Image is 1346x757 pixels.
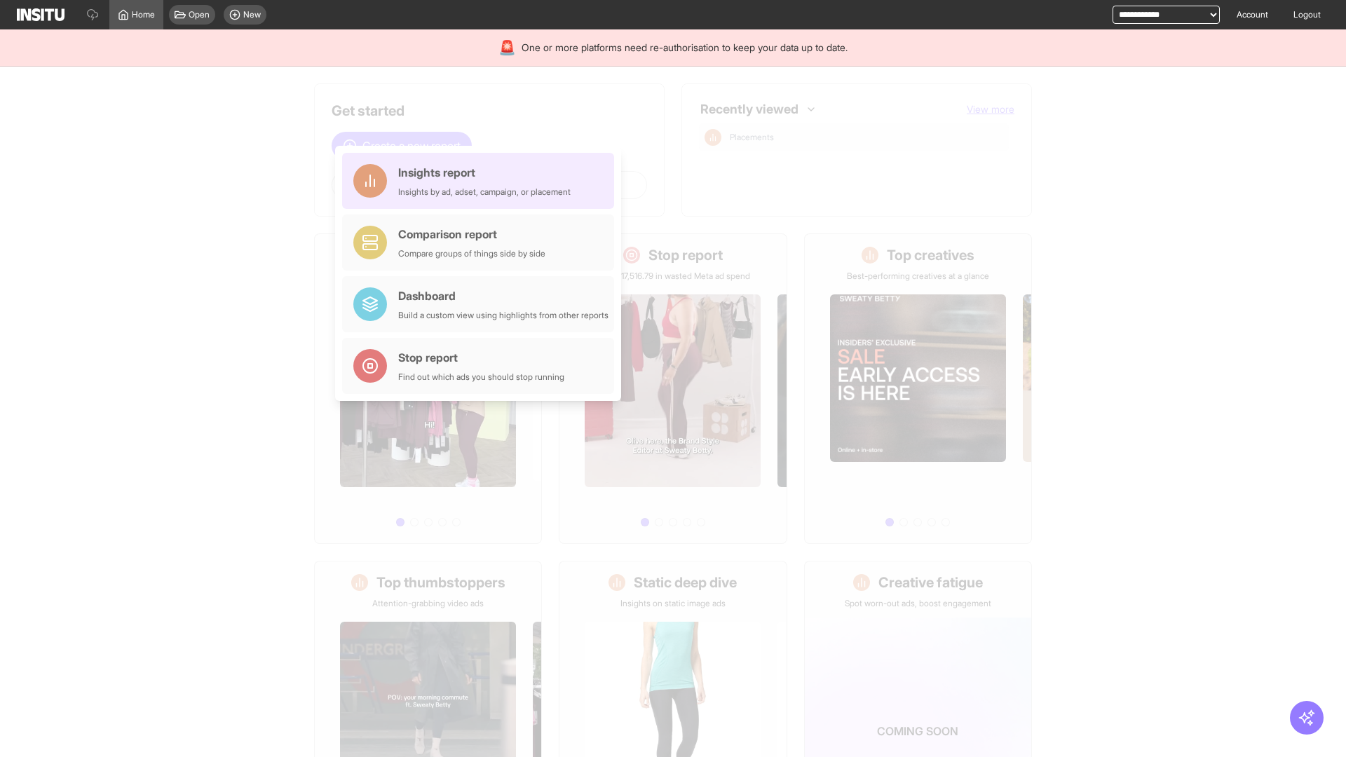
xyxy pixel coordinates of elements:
[398,310,609,321] div: Build a custom view using highlights from other reports
[398,226,545,243] div: Comparison report
[398,186,571,198] div: Insights by ad, adset, campaign, or placement
[243,9,261,20] span: New
[398,248,545,259] div: Compare groups of things side by side
[398,164,571,181] div: Insights report
[398,287,609,304] div: Dashboard
[132,9,155,20] span: Home
[189,9,210,20] span: Open
[398,371,564,383] div: Find out which ads you should stop running
[17,8,64,21] img: Logo
[398,349,564,366] div: Stop report
[522,41,848,55] span: One or more platforms need re-authorisation to keep your data up to date.
[498,38,516,57] div: 🚨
